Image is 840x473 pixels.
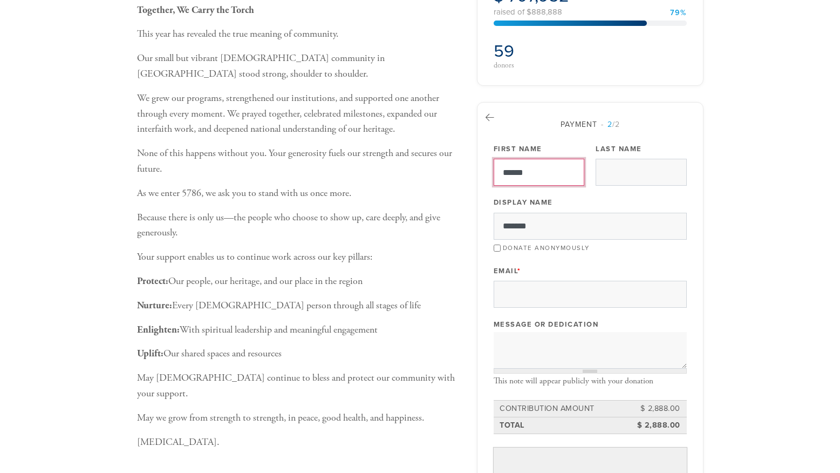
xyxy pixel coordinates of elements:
label: Message or dedication [494,320,599,329]
label: First Name [494,144,542,154]
p: As we enter 5786, we ask you to stand with us once more. [137,186,461,201]
span: This field is required. [517,267,521,275]
td: Contribution Amount [498,401,633,416]
h2: 59 [494,41,587,62]
p: Your support enables us to continue work across our key pillars: [137,249,461,265]
div: 79% [670,9,687,17]
label: Display Name [494,198,553,207]
p: With spiritual leadership and meaningful engagement [137,322,461,338]
p: Our shared spaces and resources [137,346,461,362]
div: This note will appear publicly with your donation [494,376,687,386]
p: None of this happens without you. Your generosity fuels our strength and secures our future. [137,146,461,177]
b: Together, We Carry the Torch [137,4,254,16]
b: Uplift: [137,347,163,360]
div: donors [494,62,587,69]
td: Total [498,418,633,433]
p: May we grow from strength to strength, in peace, good health, and happiness. [137,410,461,426]
label: Last Name [596,144,642,154]
b: Protect: [137,275,168,287]
label: Email [494,266,521,276]
span: /2 [601,120,620,129]
p: May [DEMOGRAPHIC_DATA] continue to bless and protect our community with your support. [137,370,461,402]
td: $ 2,888.00 [633,418,682,433]
div: raised of $888,888 [494,8,687,16]
span: 2 [607,120,612,129]
p: We grew our programs, strengthened our institutions, and supported one another through every mome... [137,91,461,137]
b: Nurture: [137,299,172,312]
p: Our small but vibrant [DEMOGRAPHIC_DATA] community in [GEOGRAPHIC_DATA] stood strong, shoulder to... [137,51,461,82]
p: Our people, our heritage, and our place in the region [137,274,461,289]
div: Payment [494,119,687,130]
td: $ 2,888.00 [633,401,682,416]
b: Enlighten: [137,323,180,336]
p: Because there is only us—the people who choose to show up, care deeply, and give generously. [137,210,461,241]
label: Donate Anonymously [503,244,590,252]
p: [MEDICAL_DATA]. [137,435,461,450]
p: This year has revealed the true meaning of community. [137,26,461,42]
p: Every [DEMOGRAPHIC_DATA] person through all stages of life [137,298,461,314]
